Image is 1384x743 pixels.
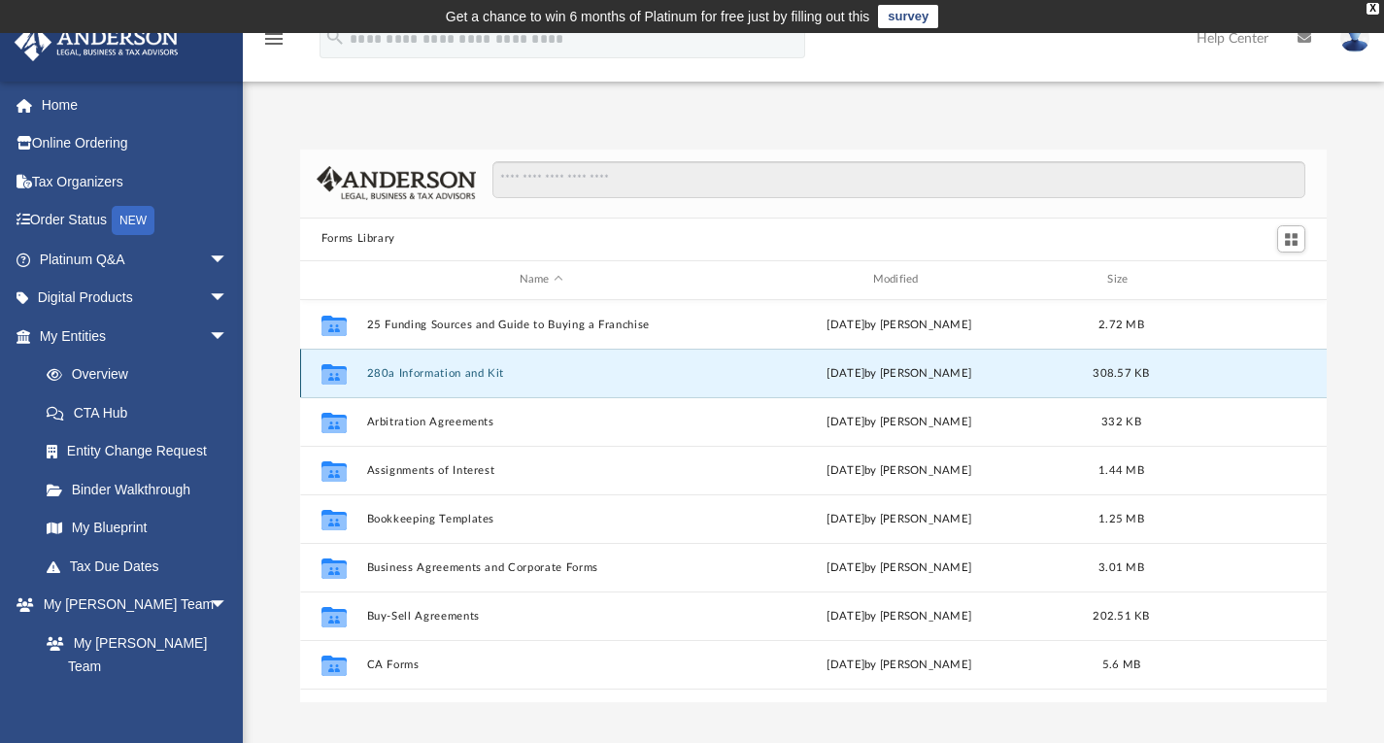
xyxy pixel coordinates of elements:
[14,586,248,625] a: My [PERSON_NAME] Teamarrow_drop_down
[14,201,257,241] a: Order StatusNEW
[209,240,248,280] span: arrow_drop_down
[14,162,257,201] a: Tax Organizers
[27,470,257,509] a: Binder Walkthrough
[321,230,395,248] button: Forms Library
[14,240,257,279] a: Platinum Q&Aarrow_drop_down
[492,161,1305,198] input: Search files and folders
[725,461,1074,479] div: [DATE] by [PERSON_NAME]
[1101,416,1141,426] span: 332 KB
[1098,513,1144,523] span: 1.25 MB
[1340,24,1369,52] img: User Pic
[1277,225,1306,253] button: Switch to Grid View
[446,5,870,28] div: Get a chance to win 6 months of Platinum for free just by filling out this
[27,624,238,686] a: My [PERSON_NAME] Team
[366,512,716,524] button: Bookkeeping Templates
[324,26,346,48] i: search
[366,318,716,330] button: 25 Funding Sources and Guide to Buying a Franchise
[14,279,257,318] a: Digital Productsarrow_drop_down
[262,27,286,51] i: menu
[725,510,1074,527] div: [DATE] by [PERSON_NAME]
[262,37,286,51] a: menu
[27,393,257,432] a: CTA Hub
[112,206,154,235] div: NEW
[14,85,257,124] a: Home
[14,317,257,355] a: My Entitiesarrow_drop_down
[366,463,716,476] button: Assignments of Interest
[209,586,248,625] span: arrow_drop_down
[27,432,257,471] a: Entity Change Request
[366,658,716,670] button: CA Forms
[725,413,1074,430] div: [DATE] by [PERSON_NAME]
[725,607,1074,625] div: [DATE] by [PERSON_NAME]
[1098,464,1144,475] span: 1.44 MB
[27,547,257,586] a: Tax Due Dates
[724,271,1073,288] div: Modified
[9,23,185,61] img: Anderson Advisors Platinum Portal
[1101,659,1140,669] span: 5.6 MB
[1093,367,1149,378] span: 308.57 KB
[27,355,257,394] a: Overview
[1098,561,1144,572] span: 3.01 MB
[725,364,1074,382] div: [DATE] by [PERSON_NAME]
[365,271,715,288] div: Name
[309,271,357,288] div: id
[366,366,716,379] button: 280a Information and Kit
[1367,3,1379,15] div: close
[27,509,248,548] a: My Blueprint
[1168,271,1304,288] div: id
[209,279,248,319] span: arrow_drop_down
[1093,610,1149,621] span: 202.51 KB
[725,656,1074,673] div: [DATE] by [PERSON_NAME]
[1098,319,1144,329] span: 2.72 MB
[725,316,1074,333] div: [DATE] by [PERSON_NAME]
[300,300,1328,703] div: grid
[366,560,716,573] button: Business Agreements and Corporate Forms
[878,5,938,28] a: survey
[1082,271,1160,288] div: Size
[209,317,248,356] span: arrow_drop_down
[725,558,1074,576] div: [DATE] by [PERSON_NAME]
[14,124,257,163] a: Online Ordering
[366,609,716,622] button: Buy-Sell Agreements
[366,415,716,427] button: Arbitration Agreements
